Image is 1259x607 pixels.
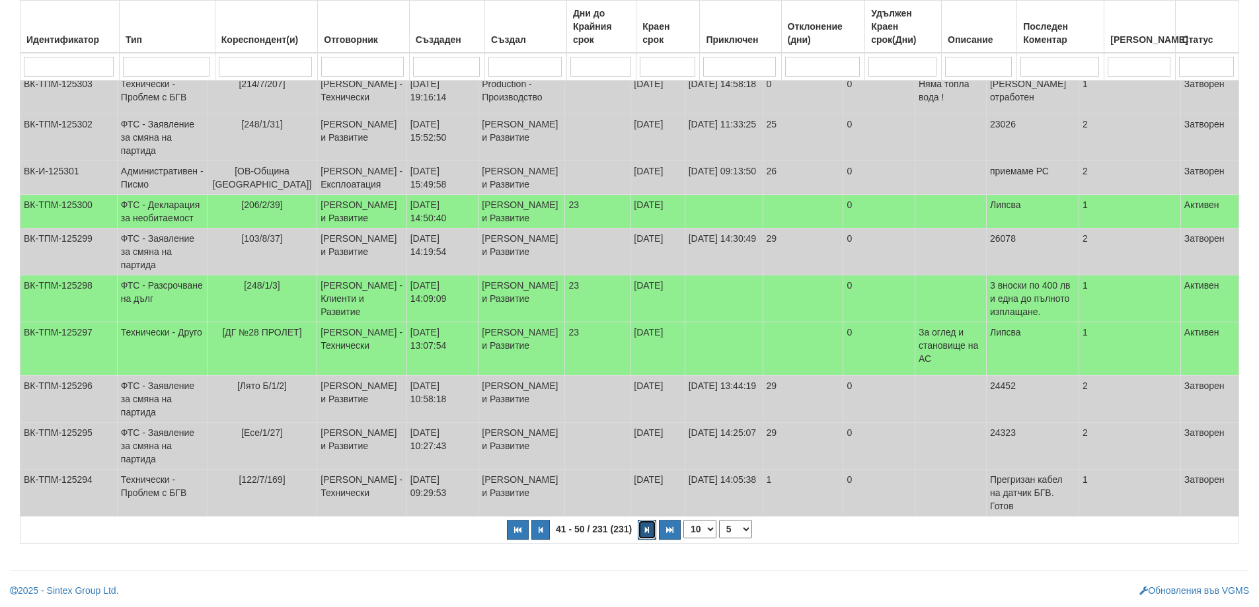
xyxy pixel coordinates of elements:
[317,423,407,470] td: [PERSON_NAME] и Развитие
[20,73,118,114] td: ВК-ТПМ-125303
[763,114,843,161] td: 25
[241,427,283,438] span: [Есе/1/27]
[1079,275,1181,322] td: 1
[990,427,1016,438] span: 24323
[990,233,1016,244] span: 26078
[990,280,1071,317] span: 3 вноски по 400 лв и една до пълното изплащане.
[406,275,478,322] td: [DATE] 14:09:09
[843,376,915,423] td: 0
[237,380,287,391] span: [Лято Б/1/2]
[843,114,915,161] td: 0
[406,161,478,195] td: [DATE] 15:49:58
[685,229,763,275] td: [DATE] 14:30:49
[409,1,484,54] th: Създаден: No sort applied, activate to apply an ascending sort
[700,1,781,54] th: Приключен: No sort applied, activate to apply an ascending sort
[20,195,118,229] td: ВК-ТПМ-125300
[630,73,685,114] td: [DATE]
[763,73,843,114] td: 0
[1180,470,1239,517] td: Затворен
[630,161,685,195] td: [DATE]
[1180,376,1239,423] td: Затворен
[413,30,481,49] div: Създаден
[20,229,118,275] td: ВК-ТПМ-125299
[117,275,207,322] td: ФТС - Разсрочване на дълг
[990,380,1016,391] span: 24452
[406,322,478,376] td: [DATE] 13:07:54
[843,229,915,275] td: 0
[317,275,407,322] td: [PERSON_NAME] - Клиенти и Развитие
[244,280,280,291] span: [248/1/3]
[1180,229,1239,275] td: Затворен
[785,17,862,49] div: Отклонение (дни)
[719,520,752,538] select: Страница номер
[507,520,529,540] button: Първа страница
[685,161,763,195] td: [DATE] 09:13:50
[20,114,118,161] td: ВК-ТПМ-125302
[638,520,656,540] button: Следваща страница
[119,1,215,54] th: Тип: No sort applied, activate to apply an ascending sort
[1017,1,1104,54] th: Последен Коментар: No sort applied, activate to apply an ascending sort
[241,233,282,244] span: [103/8/37]
[990,166,1049,176] span: приемаме РС
[488,30,563,49] div: Създал
[843,73,915,114] td: 0
[478,470,565,517] td: [PERSON_NAME] и Развитие
[317,195,407,229] td: [PERSON_NAME] и Развитие
[24,30,116,49] div: Идентификатор
[1079,229,1181,275] td: 2
[990,119,1016,129] span: 23026
[117,73,207,114] td: Технически - Проблем с БГВ
[1079,161,1181,195] td: 2
[685,114,763,161] td: [DATE] 11:33:25
[1180,195,1239,229] td: Активен
[215,1,317,54] th: Кореспондент(и): No sort applied, activate to apply an ascending sort
[843,423,915,470] td: 0
[568,199,579,210] span: 23
[241,199,282,210] span: [206/2/39]
[1079,114,1181,161] td: 2
[123,30,211,49] div: Тип
[919,77,983,104] p: Няма топла вода !
[763,423,843,470] td: 29
[406,376,478,423] td: [DATE] 10:58:18
[20,322,118,376] td: ВК-ТПМ-125297
[20,275,118,322] td: ВК-ТПМ-125298
[20,161,118,195] td: ВК-И-125301
[222,327,301,338] span: [ДГ №28 ПРОЛЕТ]
[1020,17,1100,49] div: Последен Коментар
[1179,30,1235,49] div: Статус
[1180,423,1239,470] td: Затворен
[990,199,1021,210] span: Липсва
[1079,73,1181,114] td: 1
[630,470,685,517] td: [DATE]
[1108,30,1172,49] div: [PERSON_NAME]
[942,1,1017,54] th: Описание: No sort applied, activate to apply an ascending sort
[478,229,565,275] td: [PERSON_NAME] и Развитие
[317,322,407,376] td: [PERSON_NAME] - Технически
[531,520,550,540] button: Предишна страница
[763,161,843,195] td: 26
[317,161,407,195] td: [PERSON_NAME] - Експлоатация
[636,1,700,54] th: Краен срок: No sort applied, activate to apply an ascending sort
[763,470,843,517] td: 1
[843,275,915,322] td: 0
[568,280,579,291] span: 23
[20,376,118,423] td: ВК-ТПМ-125296
[317,73,407,114] td: [PERSON_NAME] - Технически
[20,1,120,54] th: Идентификатор: No sort applied, activate to apply an ascending sort
[1079,423,1181,470] td: 2
[703,30,777,49] div: Приключен
[117,470,207,517] td: Технически - Проблем с БГВ
[640,17,696,49] div: Краен срок
[685,470,763,517] td: [DATE] 14:05:38
[630,195,685,229] td: [DATE]
[241,119,282,129] span: [248/1/31]
[485,1,567,54] th: Създал: No sort applied, activate to apply an ascending sort
[478,195,565,229] td: [PERSON_NAME] и Развитие
[683,520,716,538] select: Брой редове на страница
[406,470,478,517] td: [DATE] 09:29:53
[478,275,565,322] td: [PERSON_NAME] и Развитие
[117,229,207,275] td: ФТС - Заявление за смяна на партида
[117,423,207,470] td: ФТС - Заявление за смяна на партида
[630,229,685,275] td: [DATE]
